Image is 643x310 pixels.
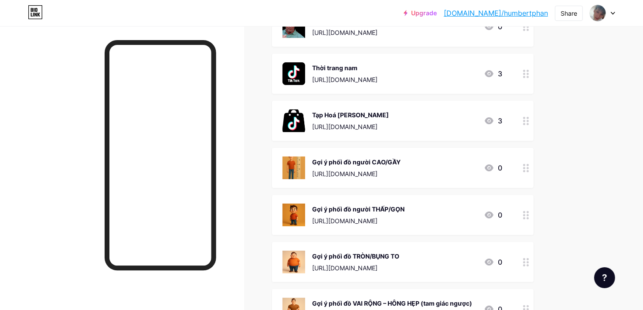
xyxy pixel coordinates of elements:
div: Tạp Hoá [PERSON_NAME] [312,110,389,119]
div: 3 [484,116,502,126]
img: Tạp Hoá Humbert Phan [282,109,305,132]
div: [URL][DOMAIN_NAME] [312,28,435,37]
img: Thời trang nam [282,62,305,85]
div: [URL][DOMAIN_NAME] [312,122,389,131]
div: [URL][DOMAIN_NAME] [312,75,378,84]
a: Upgrade [404,10,437,17]
div: Thời trang nam [312,63,378,72]
img: Gợi ý phối đồ TRÒN/BỤNG TO [282,251,305,273]
div: 0 [484,210,502,220]
div: 0 [484,21,502,32]
div: 0 [484,257,502,267]
img: Phan Humbert [589,5,606,21]
div: Gợi ý phối đồ người CAO/GẦY [312,157,401,167]
div: Share [561,9,577,18]
img: Group Team Basic - Mặc đơn giản mà đẹp [282,15,305,38]
img: Gợi ý phối đồ người THẤP/GỌN [282,204,305,226]
div: 3 [484,68,502,79]
div: [URL][DOMAIN_NAME] [312,169,401,178]
div: [URL][DOMAIN_NAME] [312,263,399,273]
div: Gợi ý phối đồ VAI RỘNG – HÔNG HẸP (tam giác ngược) [312,299,472,308]
img: Gợi ý phối đồ người CAO/GẦY [282,157,305,179]
div: 0 [484,163,502,173]
div: Gợi ý phối đồ TRÒN/BỤNG TO [312,252,399,261]
div: [URL][DOMAIN_NAME] [312,216,405,225]
div: Gợi ý phối đồ người THẤP/GỌN [312,204,405,214]
a: [DOMAIN_NAME]/humbertphan [444,8,548,18]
